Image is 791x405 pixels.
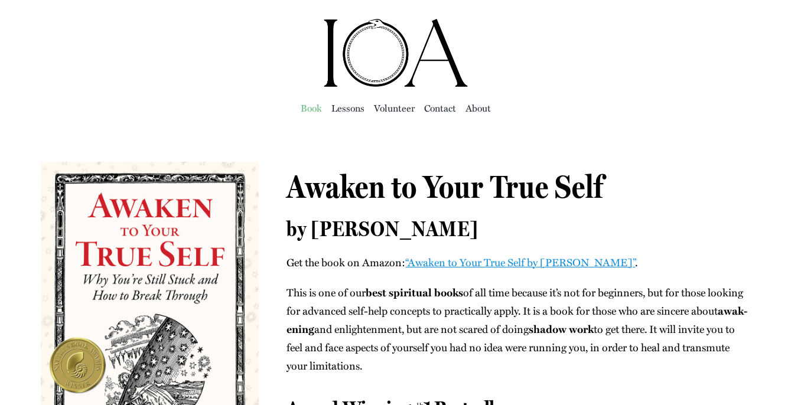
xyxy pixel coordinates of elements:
[287,303,747,337] b: awak­en­ing
[322,15,470,31] a: ioa-logo
[287,216,478,241] span: by [PERSON_NAME]
[322,18,470,89] img: Institute of Awakening
[405,254,635,270] a: “Awak­en to Your True Self by [PERSON_NAME]”
[301,100,322,116] a: Book
[366,285,463,300] b: best spir­i­tu­al books
[287,168,603,205] span: Awaken to Your True Self
[41,89,750,126] nav: Main
[287,283,750,375] p: This is one of our of all time because it’s not for begin­ners, but for those look­ing for advanc...
[374,100,415,116] a: Vol­un­teer
[287,253,750,272] p: Get the book on Ama­zon: .
[529,321,594,337] b: shad­ow work
[466,100,491,116] a: About
[424,100,456,116] a: Con­tact
[331,100,364,116] a: Lessons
